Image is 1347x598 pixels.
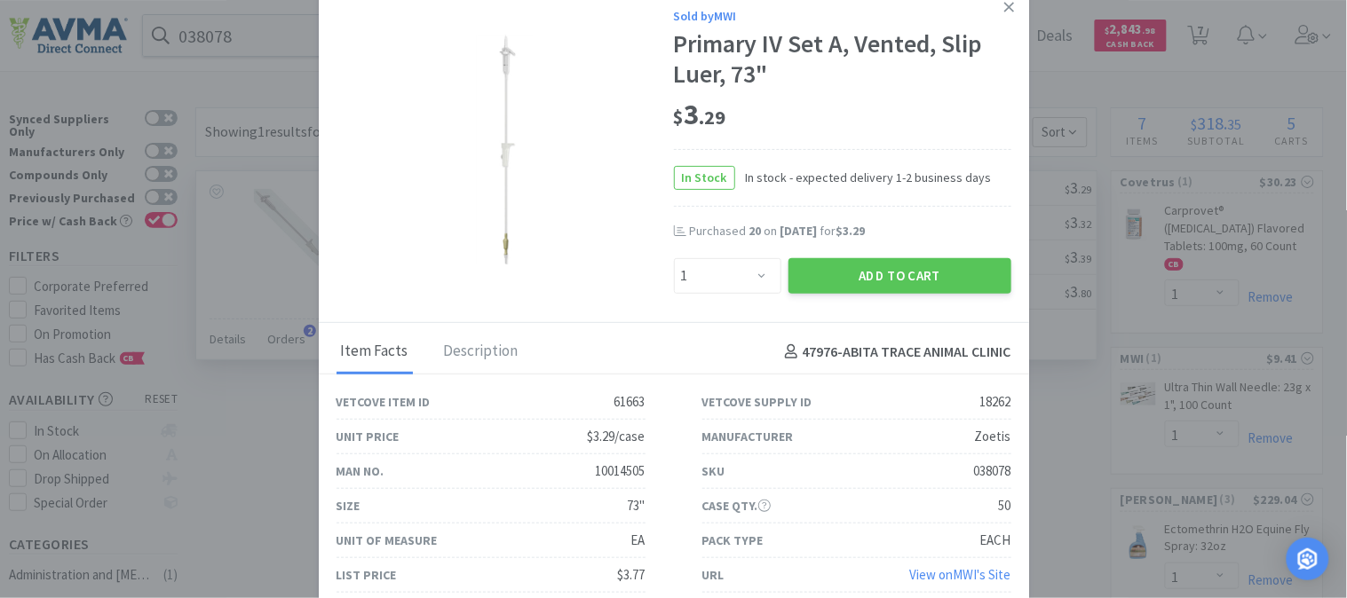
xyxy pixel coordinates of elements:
div: 10014505 [596,460,646,482]
div: EACH [980,530,1011,551]
span: 3 [674,97,726,132]
span: In Stock [675,167,734,189]
div: Man No. [337,461,384,481]
div: Vetcove Supply ID [702,392,812,412]
div: URL [702,565,725,585]
img: 43cd5394b90f411c956589ab5c8991d8_18262.png [476,35,534,265]
div: Sold by MWI [674,6,1011,26]
div: Case Qty. [702,496,771,515]
div: Pack Type [702,531,764,550]
div: Description [440,330,523,374]
span: [DATE] [780,223,818,239]
span: 20 [749,223,762,239]
a: View onMWI's Site [910,566,1011,583]
div: Purchased on for [690,223,1011,240]
div: 50 [999,495,1011,516]
div: Unit of Measure [337,531,438,550]
div: Item Facts [337,330,413,374]
div: EA [631,530,646,551]
div: 038078 [974,460,1011,482]
div: Open Intercom Messenger [1287,538,1329,580]
span: In stock - expected delivery 1-2 business days [735,168,992,187]
div: List Price [337,565,397,585]
span: . 29 [700,105,726,130]
div: Manufacturer [702,427,794,446]
span: $3.29 [836,223,866,239]
div: $3.29/case [588,426,646,447]
button: Add to Cart [788,258,1011,294]
div: $3.77 [618,564,646,586]
div: Zoetis [975,426,1011,447]
div: 73" [628,495,646,516]
div: SKU [702,461,725,481]
div: Primary IV Set A, Vented, Slip Luer, 73" [674,29,1011,89]
h4: 47976 - ABITA TRACE ANIMAL CLINIC [778,341,1011,364]
div: 18262 [980,391,1011,413]
div: Vetcove Item ID [337,392,431,412]
div: 61663 [614,391,646,413]
span: $ [674,105,685,130]
div: Size [337,496,361,515]
div: Unit Price [337,427,400,446]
